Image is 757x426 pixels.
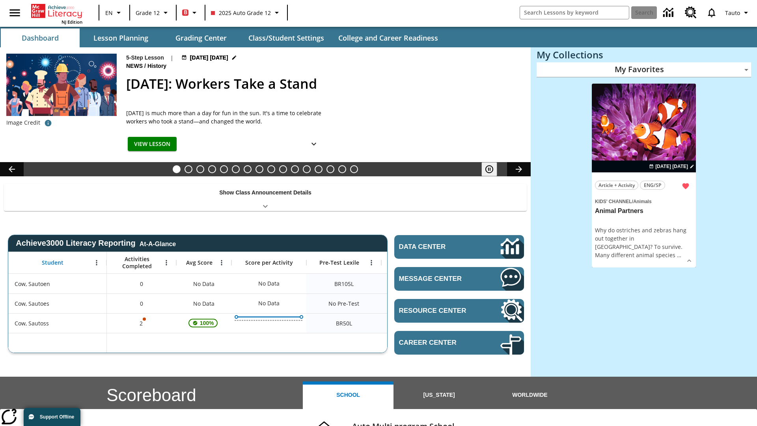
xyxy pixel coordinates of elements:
[219,189,311,197] p: Show Class Announcement Details
[126,62,144,71] span: News
[180,54,239,62] button: Jul 23 - Jun 30 Choose Dates
[179,6,202,20] button: Boost Class color is red. Change class color
[679,179,693,193] button: Remove from Favorites
[1,28,80,47] button: Dashboard
[132,6,173,20] button: Grade: Grade 12, Select a grade
[334,280,354,288] span: Beginning reader 105 Lexile, Cow, Sautoen
[160,257,172,269] button: Open Menu
[245,259,293,266] span: Score per Activity
[647,163,696,170] button: Jul 07 - Jun 30 Choose Dates
[208,6,285,20] button: Class: 2025 Auto Grade 12, Select your class
[139,319,144,327] p: 2
[242,28,330,47] button: Class/Student Settings
[381,313,456,333] div: Beginning reader 50 Lexile, ER, Based on the Lexile Reading measure, student is an Emerging Reade...
[319,259,359,266] span: Pre-Test Lexile
[140,239,176,248] div: At-A-Glance
[255,165,263,173] button: Slide 8 Fashion Forward in Ancient Rome
[40,414,74,420] span: Support Offline
[232,165,240,173] button: Slide 6 Solar Power to the People
[254,276,283,291] div: No Data, Cow, Sautoen
[481,162,505,176] div: Pause
[42,259,63,266] span: Student
[126,109,323,125] span: Labor Day is much more than a day for fun in the sun. It's a time to celebrate workers who took a...
[655,163,688,170] span: [DATE] [DATE]
[644,181,661,189] span: ENG/SP
[176,313,231,333] div: , 100%, This student's Average First Try Score 100% is above 75%, Cow, Sautoss
[162,28,241,47] button: Grading Center
[4,184,527,211] div: Show Class Announcement Details
[507,162,531,176] button: Lesson carousel, Next
[176,293,231,313] div: No Data, Cow, Sautoes
[303,165,311,173] button: Slide 12 Career Lesson
[107,313,176,333] div: 2, One or more Activity scores may be invalid., Cow, Sautoss
[128,137,177,151] button: View Lesson
[595,199,632,204] span: Kids' Channel
[394,235,524,259] a: Data Center
[701,2,722,23] a: Notifications
[595,226,693,259] div: Why do ostriches and zebras hang out together in [GEOGRAPHIC_DATA]? To survive. Many different an...
[315,165,323,173] button: Slide 13 Between Two Worlds
[208,165,216,173] button: Slide 4 Private! Keep Out!
[306,137,322,151] button: Show Details
[394,299,524,323] a: Resource Center, Will open in new tab
[658,2,680,24] a: Data Center
[537,49,751,60] h3: My Collections
[725,9,740,17] span: Tauto
[196,165,204,173] button: Slide 3 Cars of the Future?
[62,19,82,25] span: NJ Edition
[599,181,635,189] span: Article + Activity
[303,381,393,409] button: School
[680,2,701,23] a: Resource Center, Will open in new tab
[677,251,681,259] span: …
[595,207,693,215] h3: Animal Partners
[216,257,227,269] button: Open Menu
[126,54,164,62] p: 5-Step Lesson
[140,299,143,308] span: 0
[365,257,377,269] button: Open Menu
[15,280,50,288] span: Cow, Sautoen
[592,84,696,268] div: lesson details
[186,259,213,266] span: Avg Score
[111,256,163,270] span: Activities Completed
[189,295,218,312] span: No Data
[6,119,40,127] p: Image Credit
[147,62,168,71] span: History
[244,165,252,173] button: Slide 7 Attack of the Terrifying Tomatoes
[399,243,474,251] span: Data Center
[197,316,217,330] span: 100%
[91,257,103,269] button: Open Menu
[394,331,524,355] a: Career Center
[176,274,231,293] div: No Data, Cow, Sautoen
[350,165,358,173] button: Slide 16 The Constitution's Balancing Act
[81,28,160,47] button: Lesson Planning
[107,274,176,293] div: 0, Cow, Sautoen
[485,381,575,409] button: Worldwide
[291,165,299,173] button: Slide 11 Pre-release lesson
[31,3,82,19] a: Home
[332,28,444,47] button: College and Career Readiness
[173,165,181,173] button: Slide 1 Labor Day: Workers Take a Stand
[683,255,695,267] button: Show Details
[211,9,271,17] span: 2025 Auto Grade 12
[136,9,160,17] span: Grade 12
[381,274,456,293] div: Beginning reader 105 Lexile, ER, Based on the Lexile Reading measure, student is an Emerging Read...
[279,165,287,173] button: Slide 10 Mixed Practice: Citing Evidence
[185,165,192,173] button: Slide 2 Animal Partners
[102,6,127,20] button: Language: EN, Select a language
[6,54,117,116] img: A banner with a blue background shows an illustrated row of diverse men and women dressed in clot...
[126,74,521,94] h2: Labor Day: Workers Take a Stand
[632,199,633,204] span: /
[722,6,754,20] button: Profile/Settings
[481,162,497,176] button: Pause
[399,339,477,347] span: Career Center
[393,381,484,409] button: [US_STATE]
[220,165,228,173] button: Slide 5 The Last Homesteaders
[394,267,524,291] a: Message Center
[3,1,26,24] button: Open side menu
[105,9,113,17] span: EN
[189,276,218,292] span: No Data
[338,165,346,173] button: Slide 15 Point of View
[267,165,275,173] button: Slide 9 The Invasion of the Free CD
[144,63,146,69] span: /
[633,199,652,204] span: Animals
